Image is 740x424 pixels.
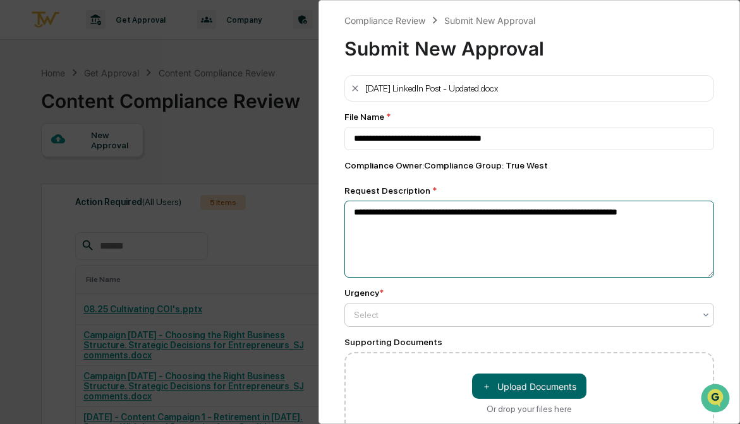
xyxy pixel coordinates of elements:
div: Urgency [344,288,384,298]
div: 🔎 [13,184,23,194]
span: Data Lookup [25,183,80,196]
div: Supporting Documents [344,337,715,347]
div: Start new chat [43,97,207,109]
button: Start new chat [215,100,230,115]
div: Submit New Approval [444,15,535,26]
div: Or drop your files here [487,404,572,414]
span: Attestations [104,159,157,172]
span: ＋ [482,380,491,392]
div: File Name [344,112,715,122]
p: How can we help? [13,26,230,47]
a: 🔎Data Lookup [8,178,85,201]
div: Submit New Approval [344,27,715,60]
div: Request Description [344,185,715,196]
button: Or drop your files here [472,374,586,399]
div: Compliance Review [344,15,425,26]
div: 🗄️ [92,160,102,170]
div: We're available if you need us! [43,109,160,119]
a: 🗄️Attestations [87,154,162,177]
div: Compliance Owner : Compliance Group: True West [344,160,715,170]
span: Preclearance [25,159,82,172]
span: Pylon [126,214,153,223]
div: [DATE] LinkedIn Post - Updated.docx [365,83,498,93]
a: 🖐️Preclearance [8,154,87,177]
img: 1746055101610-c473b297-6a78-478c-a979-82029cc54cd1 [13,97,35,119]
iframe: Open customer support [700,382,734,416]
div: 🖐️ [13,160,23,170]
a: Powered byPylon [89,213,153,223]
